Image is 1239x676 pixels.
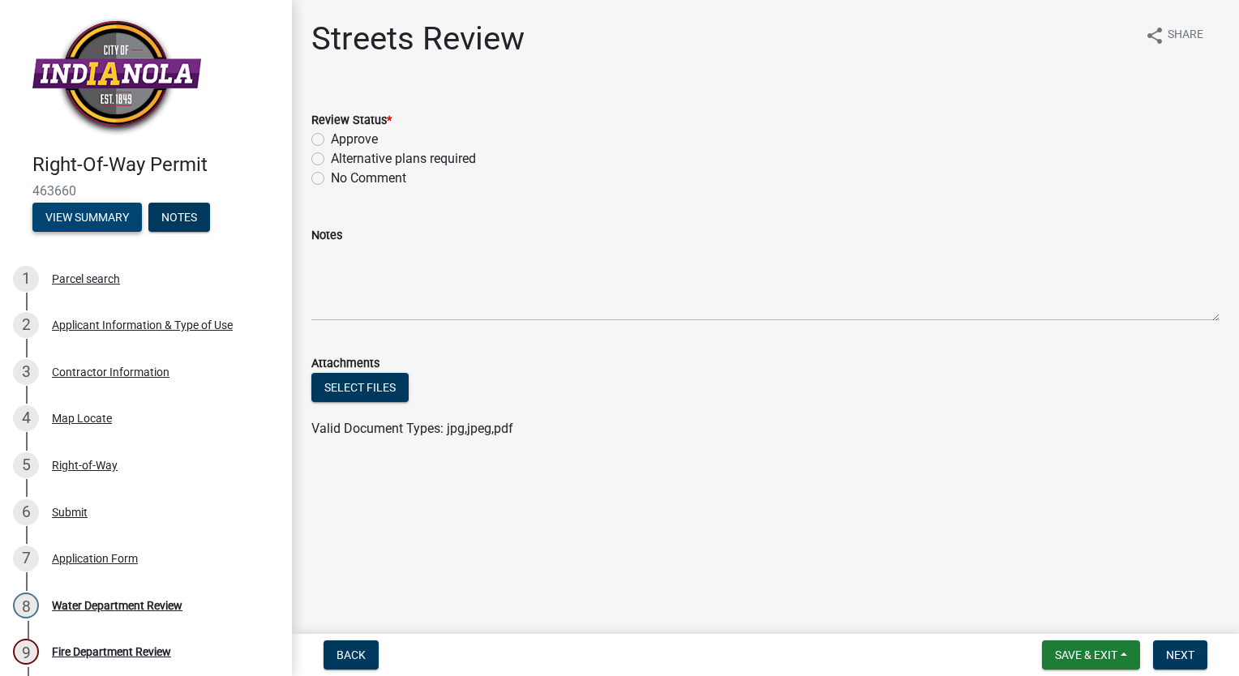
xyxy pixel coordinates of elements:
button: Select files [311,373,409,402]
img: City of Indianola, Iowa [32,17,201,136]
div: 8 [13,593,39,618]
span: Save & Exit [1055,648,1117,661]
div: 6 [13,499,39,525]
h4: Right-Of-Way Permit [32,153,279,177]
div: Contractor Information [52,366,169,378]
label: Alternative plans required [331,149,476,169]
label: Approve [331,130,378,149]
div: Water Department Review [52,600,182,611]
div: 3 [13,359,39,385]
div: Applicant Information & Type of Use [52,319,233,331]
button: Save & Exit [1042,640,1140,670]
div: Application Form [52,553,138,564]
div: 7 [13,546,39,571]
wm-modal-confirm: Notes [148,212,210,225]
button: View Summary [32,203,142,232]
label: Review Status [311,115,392,126]
button: shareShare [1132,19,1216,51]
i: share [1145,26,1164,45]
div: 5 [13,452,39,478]
div: Fire Department Review [52,646,171,657]
label: Notes [311,230,342,242]
button: Back [324,640,379,670]
span: Next [1166,648,1194,661]
span: Share [1168,26,1203,45]
span: 463660 [32,183,259,199]
label: Attachments [311,358,379,370]
button: Notes [148,203,210,232]
div: 9 [13,639,39,665]
h1: Streets Review [311,19,525,58]
div: Map Locate [52,413,112,424]
div: 1 [13,266,39,292]
div: 4 [13,405,39,431]
wm-modal-confirm: Summary [32,212,142,225]
div: Submit [52,507,88,518]
span: Back [337,648,366,661]
span: Valid Document Types: jpg,jpeg,pdf [311,421,513,436]
label: No Comment [331,169,406,188]
button: Next [1153,640,1207,670]
div: 2 [13,312,39,338]
div: Right-of-Way [52,460,118,471]
div: Parcel search [52,273,120,285]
